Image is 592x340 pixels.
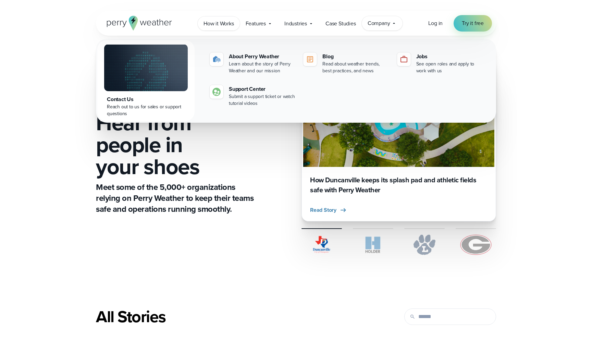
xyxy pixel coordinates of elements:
[229,85,295,93] div: Support Center
[284,20,307,28] span: Industries
[229,93,295,107] div: Submit a support ticket or watch tutorial videos
[96,112,256,178] h1: Hear from people in your shoes
[301,58,496,221] div: slideshow
[394,50,485,77] a: Jobs See open roles and apply to work with us
[107,104,185,117] div: Reach out to us for sales or support questions
[229,61,295,74] div: Learn about the story of Perry Weather and our mission
[325,20,356,28] span: Case Studies
[229,52,295,61] div: About Perry Weather
[454,15,492,32] a: Try it free
[96,182,256,215] p: Meet some of the 5,000+ organizations relying on Perry Weather to keep their teams safe and opera...
[322,61,388,74] div: Read about weather trends, best practices, and news
[368,19,390,27] span: Company
[207,82,298,110] a: Support Center Submit a support ticket or watch tutorial videos
[400,55,408,63] img: jobs-icon-1.svg
[310,206,347,214] button: Read Story
[320,16,362,31] a: Case Studies
[96,307,359,326] div: All Stories
[207,50,298,77] a: About Perry Weather Learn about the story of Perry Weather and our mission
[353,234,393,255] img: Holder.svg
[300,50,391,77] a: Blog Read about weather trends, best practices, and news
[97,40,195,121] a: Contact Us Reach out to us for sales or support questions
[322,52,388,61] div: Blog
[416,52,482,61] div: Jobs
[301,58,496,221] a: Duncanville Splash Pad How Duncanville keeps its splash pad and athletic fields safe with Perry W...
[310,206,336,214] span: Read Story
[462,19,484,27] span: Try it free
[107,95,185,104] div: Contact Us
[212,88,221,96] img: contact-icon.svg
[246,20,266,28] span: Features
[203,20,234,28] span: How it Works
[306,55,314,63] img: blog-icon.svg
[310,175,488,195] h3: How Duncanville keeps its splash pad and athletic fields safe with Perry Weather
[428,19,443,27] a: Log in
[198,16,240,31] a: How it Works
[416,61,482,74] div: See open roles and apply to work with us
[212,55,221,63] img: about-icon.svg
[301,234,342,255] img: City of Duncanville Logo
[301,58,496,221] div: 1 of 4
